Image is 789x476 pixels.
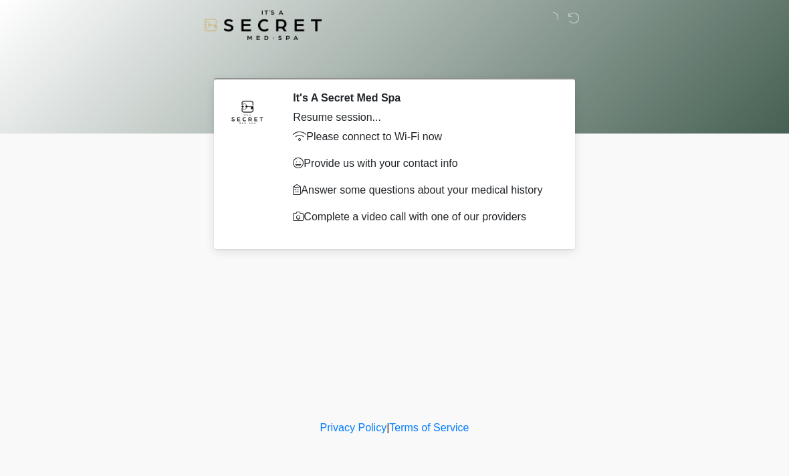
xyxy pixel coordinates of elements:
[293,91,552,104] h2: It's A Secret Med Spa
[320,422,387,433] a: Privacy Policy
[204,10,322,40] img: It's A Secret Med Spa Logo
[389,422,469,433] a: Terms of Service
[293,209,552,225] p: Complete a video call with one of our providers
[293,109,552,126] div: Resume session...
[293,129,552,145] p: Please connect to Wi-Fi now
[386,422,389,433] a: |
[293,156,552,172] p: Provide us with your contact info
[207,48,582,73] h1: ‎ ‎
[293,182,552,198] p: Answer some questions about your medical history
[227,91,267,132] img: Agent Avatar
